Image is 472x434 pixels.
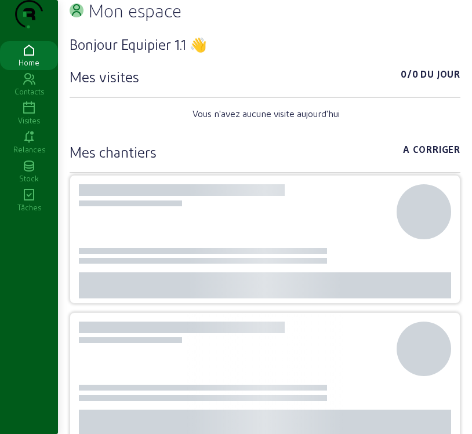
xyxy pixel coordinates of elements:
span: 0/0 [401,67,418,86]
h3: Bonjour Equipier 1.1 👋 [70,35,460,53]
h3: Mes chantiers [70,143,157,161]
span: A corriger [403,143,460,161]
span: Vous n'avez aucune visite aujourd'hui [193,107,340,121]
span: Du jour [420,67,460,86]
h3: Mes visites [70,67,139,86]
